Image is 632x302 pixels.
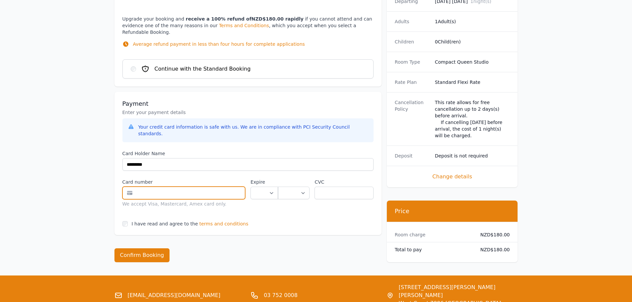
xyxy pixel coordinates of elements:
span: [STREET_ADDRESS][PERSON_NAME] [PERSON_NAME] [399,283,518,299]
dd: 1 Adult(s) [435,18,510,25]
dt: Room charge [395,231,470,238]
strong: receive a 100% refund of NZD$180.00 rapidly [186,16,304,22]
dt: Total to pay [395,246,470,253]
p: Enter your payment details [122,109,374,116]
dt: Children [395,38,430,45]
dt: Adults [395,18,430,25]
a: Terms and Conditions [219,23,269,28]
dd: Standard Flexi Rate [435,79,510,86]
span: terms and conditions [199,220,248,227]
button: Confirm Booking [114,248,170,262]
dd: 0 Child(ren) [435,38,510,45]
div: Your credit card information is safe with us. We are in compliance with PCI Security Council stan... [138,124,368,137]
dd: NZD$180.00 [475,231,510,238]
dt: Deposit [395,152,430,159]
dt: Rate Plan [395,79,430,86]
label: Card Holder Name [122,150,374,157]
span: Change details [395,173,510,181]
h3: Payment [122,100,374,108]
label: I have read and agree to the [132,221,198,226]
dd: NZD$180.00 [475,246,510,253]
label: Expire [250,179,278,185]
dd: Compact Queen Studio [435,59,510,65]
p: Upgrade your booking and if you cannot attend and can evidence one of the many reasons in our , w... [122,16,374,54]
div: This rate allows for free cancellation up to 2 days(s) before arrival. If cancelling [DATE] befor... [435,99,510,139]
a: [EMAIL_ADDRESS][DOMAIN_NAME] [128,291,221,299]
label: CVC [315,179,373,185]
label: . [278,179,309,185]
p: Average refund payment in less than four hours for complete applications [133,41,305,47]
dt: Cancellation Policy [395,99,430,139]
dd: Deposit is not required [435,152,510,159]
h3: Price [395,207,510,215]
div: We accept Visa, Mastercard, Amex card only. [122,201,246,207]
label: Card number [122,179,246,185]
dt: Room Type [395,59,430,65]
span: Continue with the Standard Booking [155,65,251,73]
a: 03 752 0008 [264,291,298,299]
